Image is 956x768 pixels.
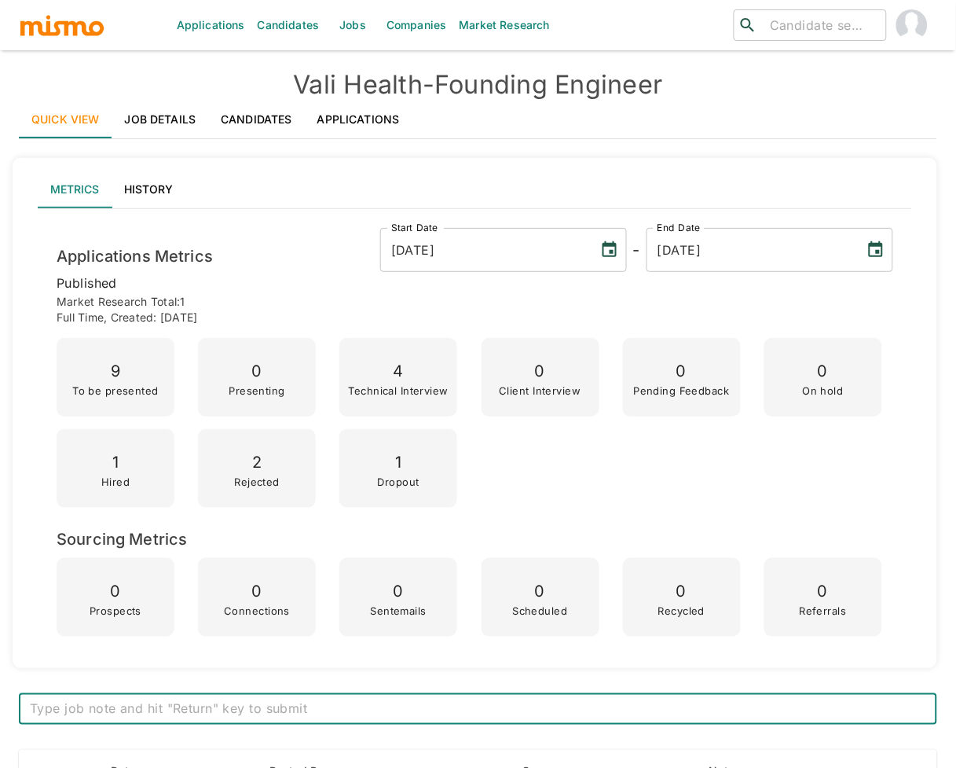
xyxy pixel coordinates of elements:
button: Choose date, selected date is Sep 25, 2025 [594,234,625,266]
a: Candidates [208,101,305,138]
input: MM/DD/YYYY [646,228,854,272]
label: End Date [657,221,700,234]
div: lab API tabs example [38,171,912,208]
p: 0 [513,578,568,605]
p: 0 [229,358,284,385]
h6: Sourcing Metrics [57,527,893,552]
a: Applications [305,101,412,138]
p: 4 [349,358,449,385]
input: Candidate search [764,14,880,36]
p: Connections [224,605,290,616]
h4: Vali Health - Founding Engineer [19,69,937,101]
p: Presenting [229,385,284,396]
p: 0 [803,358,844,385]
a: Quick View [19,101,112,138]
p: 0 [224,578,290,605]
p: Prospects [90,605,141,616]
button: History [112,171,185,208]
p: 0 [499,358,581,385]
input: MM/DD/YYYY [380,228,588,272]
p: 2 [234,449,280,476]
p: Market Research Total: 1 [57,294,893,310]
p: published [57,272,893,294]
h6: - [633,237,640,263]
p: 0 [371,578,427,605]
img: logo [19,13,105,37]
p: Referrals [800,605,847,616]
p: 9 [72,358,159,385]
p: Rejected [234,476,280,487]
p: Full time , Created: [DATE] [57,310,893,325]
button: Choose date, selected date is Oct 3, 2025 [860,234,892,266]
label: Start Date [391,221,438,234]
h6: Applications Metrics [57,244,213,269]
p: 1 [378,449,419,476]
p: Pending Feedback [634,385,730,396]
p: 0 [800,578,847,605]
a: Job Details [112,101,209,138]
p: Sentemails [371,605,427,616]
p: To be presented [72,385,159,396]
p: Technical Interview [349,385,449,396]
p: Recycled [658,605,705,616]
p: Client Interview [499,385,581,396]
button: Metrics [38,171,112,208]
p: On hold [803,385,844,396]
p: Dropout [378,476,419,487]
p: 1 [101,449,130,476]
p: 0 [634,358,730,385]
p: Scheduled [513,605,568,616]
p: 0 [90,578,141,605]
img: Carmen Vilachá [896,9,928,41]
p: Hired [101,476,130,487]
p: 0 [658,578,705,605]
